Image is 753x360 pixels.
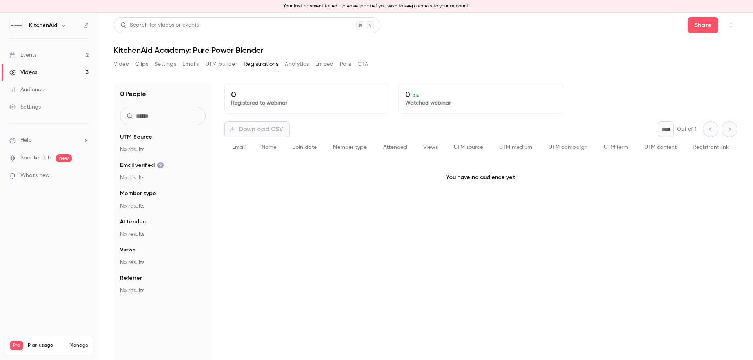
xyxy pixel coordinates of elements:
button: Polls [340,58,351,71]
span: Name [262,145,276,150]
span: UTM medium [499,145,532,150]
span: 0 % [412,93,419,98]
a: SpeakerHub [20,154,51,162]
span: Pro [10,341,23,350]
button: update [358,3,375,10]
p: Out of 1 [677,125,697,133]
span: UTM Source [120,133,152,141]
h6: KitchenAid [29,22,57,29]
p: You have no audience yet [224,158,737,197]
p: No results [120,259,206,266]
span: Join date [293,145,317,150]
span: Email verified [120,161,164,169]
li: help-dropdown-opener [9,136,89,145]
span: Referrer [120,274,142,282]
h1: 0 People [120,89,146,99]
div: Events [9,51,36,59]
p: No results [120,230,206,238]
iframe: Noticeable Trigger [79,172,89,179]
span: UTM source [454,145,483,150]
span: Views [423,145,438,150]
span: Attended [383,145,407,150]
p: 0 [405,90,557,99]
span: Email [232,145,246,150]
a: Manage [69,342,88,349]
span: Member type [120,190,156,197]
div: Videos [9,69,37,76]
span: Plan usage [28,342,65,349]
div: Audience [9,86,44,94]
span: UTM content [644,145,677,150]
div: Settings [9,103,41,111]
img: KitchenAid [10,19,22,32]
span: Attended [120,218,146,226]
p: Watched webinar [405,99,557,107]
button: UTM builder [206,58,237,71]
span: new [56,154,72,162]
button: Settings [155,58,176,71]
button: Analytics [285,58,309,71]
p: No results [120,174,206,182]
button: Share [688,17,718,33]
div: People list [224,137,737,158]
p: No results [120,146,206,154]
span: UTM term [604,145,628,150]
h1: KitchenAid Academy: Pure Power Blender [114,45,737,55]
section: facet-groups [120,133,206,295]
span: Views [120,246,135,254]
span: Help [20,136,32,145]
div: Search for videos or events [120,21,199,29]
p: Your last payment failed - please if you wish to keep access to your account. [283,3,470,10]
button: Registrations [244,58,278,71]
button: CTA [358,58,368,71]
span: Registrant link [693,145,729,150]
p: 0 [231,90,382,99]
span: What's new [20,172,50,180]
button: Emails [182,58,199,71]
button: Video [114,58,129,71]
span: Member type [333,145,367,150]
p: No results [120,202,206,210]
span: UTM campaign [549,145,587,150]
p: No results [120,287,206,295]
button: Top Bar Actions [725,19,737,31]
p: Registered to webinar [231,99,382,107]
button: Embed [315,58,334,71]
button: Clips [135,58,148,71]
